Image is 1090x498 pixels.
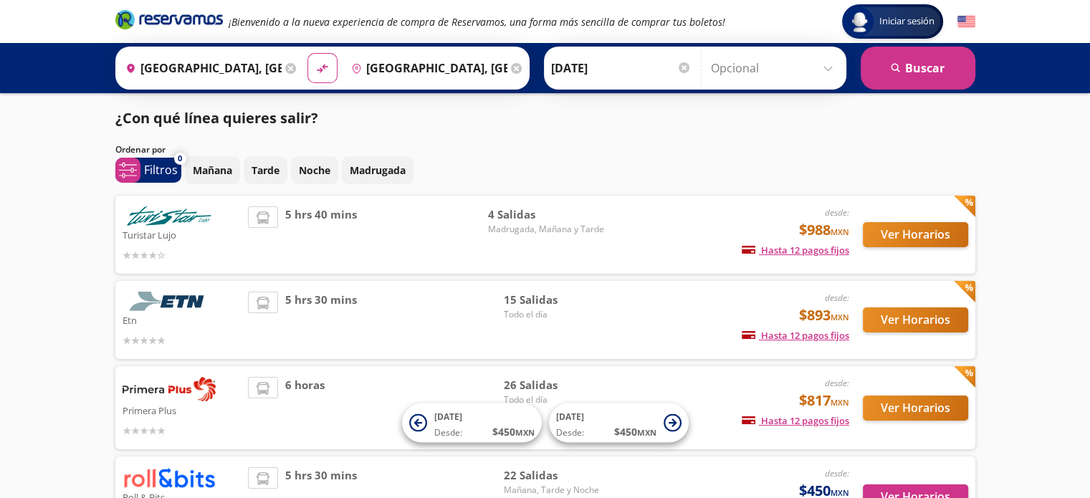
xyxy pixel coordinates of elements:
[831,226,849,237] small: MXN
[957,13,975,31] button: English
[299,163,330,178] p: Noche
[551,50,692,86] input: Elegir Fecha
[115,9,223,30] i: Brand Logo
[115,9,223,34] a: Brand Logo
[178,153,182,165] span: 0
[825,292,849,304] em: desde:
[504,377,604,393] span: 26 Salidas
[863,396,968,421] button: Ver Horarios
[185,156,240,184] button: Mañana
[229,15,725,29] em: ¡Bienvenido a la nueva experiencia de compra de Reservamos, una forma más sencilla de comprar tus...
[285,292,357,348] span: 5 hrs 30 mins
[711,50,839,86] input: Opcional
[556,411,584,423] span: [DATE]
[123,467,216,488] img: Roll & Bits
[831,397,849,408] small: MXN
[115,107,318,129] p: ¿Con qué línea quieres salir?
[285,377,325,439] span: 6 horas
[144,161,178,178] p: Filtros
[742,244,849,257] span: Hasta 12 pagos fijos
[345,50,507,86] input: Buscar Destino
[252,163,279,178] p: Tarde
[350,163,406,178] p: Madrugada
[123,377,216,401] img: Primera Plus
[515,427,535,438] small: MXN
[799,219,849,241] span: $988
[549,403,689,443] button: [DATE]Desde:$450MXN
[244,156,287,184] button: Tarde
[291,156,338,184] button: Noche
[861,47,975,90] button: Buscar
[123,226,242,243] p: Turistar Lujo
[504,308,604,321] span: Todo el día
[637,427,656,438] small: MXN
[863,307,968,332] button: Ver Horarios
[863,222,968,247] button: Ver Horarios
[825,206,849,219] em: desde:
[825,377,849,389] em: desde:
[742,329,849,342] span: Hasta 12 pagos fijos
[825,467,849,479] em: desde:
[742,414,849,427] span: Hasta 12 pagos fijos
[488,223,604,236] span: Madrugada, Mañana y Tarde
[556,426,584,439] span: Desde:
[123,206,216,226] img: Turistar Lujo
[799,305,849,326] span: $893
[115,158,181,183] button: 0Filtros
[799,390,849,411] span: $817
[492,424,535,439] span: $ 450
[874,14,940,29] span: Iniciar sesión
[120,50,282,86] input: Buscar Origen
[504,393,604,406] span: Todo el día
[614,424,656,439] span: $ 450
[831,487,849,498] small: MXN
[504,292,604,308] span: 15 Salidas
[434,426,462,439] span: Desde:
[285,206,357,263] span: 5 hrs 40 mins
[831,312,849,322] small: MXN
[123,292,216,311] img: Etn
[342,156,413,184] button: Madrugada
[402,403,542,443] button: [DATE]Desde:$450MXN
[434,411,462,423] span: [DATE]
[193,163,232,178] p: Mañana
[115,143,166,156] p: Ordenar por
[123,311,242,328] p: Etn
[504,484,604,497] span: Mañana, Tarde y Noche
[504,467,604,484] span: 22 Salidas
[123,401,242,418] p: Primera Plus
[488,206,604,223] span: 4 Salidas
